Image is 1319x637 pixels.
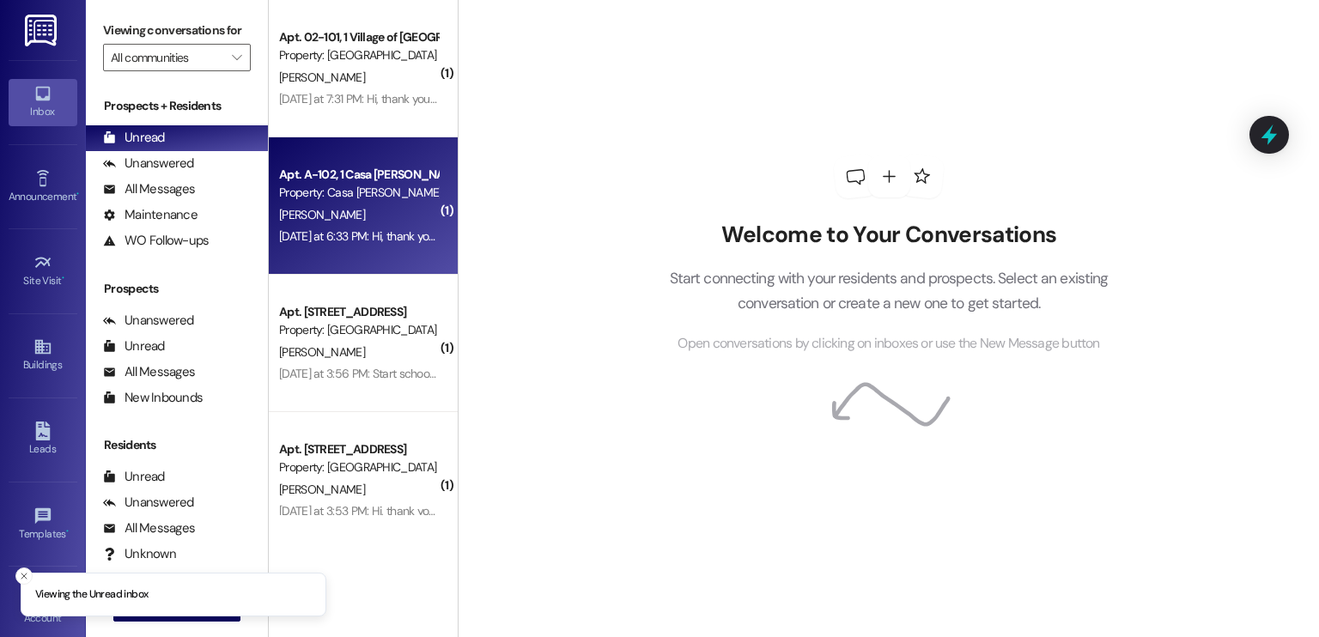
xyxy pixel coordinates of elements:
[103,337,165,355] div: Unread
[232,51,241,64] i: 
[76,188,79,200] span: •
[279,482,365,497] span: [PERSON_NAME]
[66,525,69,537] span: •
[279,28,438,46] div: Apt. 02-101, 1 Village of [GEOGRAPHIC_DATA]
[279,303,438,321] div: Apt. [STREET_ADDRESS]
[86,436,268,454] div: Residents
[643,221,1134,249] h2: Welcome to Your Conversations
[103,545,176,563] div: Unknown
[279,207,365,222] span: [PERSON_NAME]
[86,97,268,115] div: Prospects + Residents
[103,129,165,147] div: Unread
[279,184,438,202] div: Property: Casa [PERSON_NAME]
[103,519,195,537] div: All Messages
[9,332,77,379] a: Buildings
[643,266,1134,315] p: Start connecting with your residents and prospects. Select an existing conversation or create a n...
[279,366,551,381] div: [DATE] at 3:56 PM: Start school at 7:20 gets out at 2:40
[279,228,819,244] div: [DATE] at 6:33 PM: Hi, thank you for your message. Our team will get back to you [DATE] between t...
[25,15,60,46] img: ResiDesk Logo
[62,272,64,284] span: •
[15,567,33,585] button: Close toast
[279,70,365,85] span: [PERSON_NAME]
[678,333,1099,355] span: Open conversations by clicking on inboxes or use the New Message button
[279,46,438,64] div: Property: [GEOGRAPHIC_DATA]
[279,166,438,184] div: Apt. A-102, 1 Casa [PERSON_NAME]
[9,416,77,463] a: Leads
[279,91,814,106] div: [DATE] at 7:31 PM: Hi, thank you for your message. Our team will get back to you [DATE] between t...
[103,494,194,512] div: Unanswered
[86,280,268,298] div: Prospects
[279,321,438,339] div: Property: [GEOGRAPHIC_DATA]
[279,503,843,519] div: [DATE] at 3:53 PM: Hi, thank you for your message. Our team will get back to you [DATE] during re...
[103,180,195,198] div: All Messages
[103,389,203,407] div: New Inbounds
[111,44,223,71] input: All communities
[103,468,165,486] div: Unread
[9,501,77,548] a: Templates •
[9,585,77,632] a: Account
[103,206,198,224] div: Maintenance
[103,312,194,330] div: Unanswered
[279,344,365,360] span: [PERSON_NAME]
[9,248,77,294] a: Site Visit •
[103,17,251,44] label: Viewing conversations for
[103,363,195,381] div: All Messages
[103,155,194,173] div: Unanswered
[103,232,209,250] div: WO Follow-ups
[35,587,148,603] p: Viewing the Unread inbox
[279,440,438,458] div: Apt. [STREET_ADDRESS]
[9,79,77,125] a: Inbox
[279,458,438,476] div: Property: [GEOGRAPHIC_DATA]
